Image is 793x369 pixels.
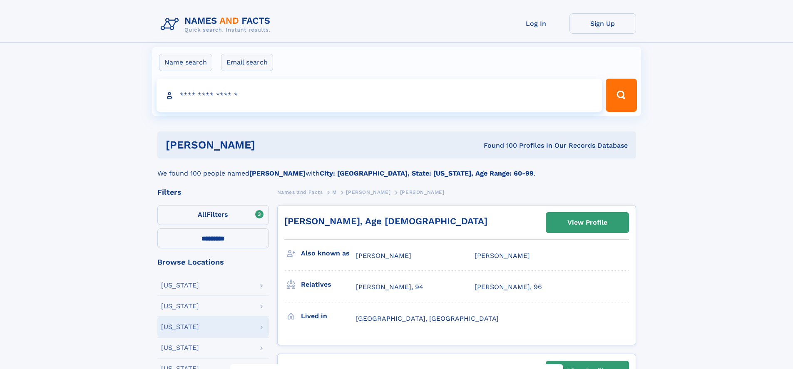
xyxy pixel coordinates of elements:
[346,189,390,195] span: [PERSON_NAME]
[301,277,356,292] h3: Relatives
[157,258,269,266] div: Browse Locations
[198,211,206,218] span: All
[356,282,423,292] a: [PERSON_NAME], 94
[332,189,337,195] span: M
[332,187,337,197] a: M
[161,282,199,289] div: [US_STATE]
[157,13,277,36] img: Logo Names and Facts
[369,141,628,150] div: Found 100 Profiles In Our Records Database
[221,54,273,71] label: Email search
[157,158,636,178] div: We found 100 people named with .
[356,315,499,322] span: [GEOGRAPHIC_DATA], [GEOGRAPHIC_DATA]
[320,169,534,177] b: City: [GEOGRAPHIC_DATA], State: [US_STATE], Age Range: 60-99
[157,188,269,196] div: Filters
[475,282,542,292] a: [PERSON_NAME], 96
[606,79,636,112] button: Search Button
[284,216,487,226] a: [PERSON_NAME], Age [DEMOGRAPHIC_DATA]
[346,187,390,197] a: [PERSON_NAME]
[166,140,370,150] h1: [PERSON_NAME]
[159,54,212,71] label: Name search
[161,324,199,330] div: [US_STATE]
[400,189,445,195] span: [PERSON_NAME]
[567,213,607,232] div: View Profile
[277,187,323,197] a: Names and Facts
[161,344,199,351] div: [US_STATE]
[157,205,269,225] label: Filters
[475,252,530,260] span: [PERSON_NAME]
[161,303,199,310] div: [US_STATE]
[249,169,306,177] b: [PERSON_NAME]
[157,79,602,112] input: search input
[301,309,356,323] h3: Lived in
[356,252,411,260] span: [PERSON_NAME]
[301,246,356,260] h3: Also known as
[569,13,636,34] a: Sign Up
[546,213,629,233] a: View Profile
[503,13,569,34] a: Log In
